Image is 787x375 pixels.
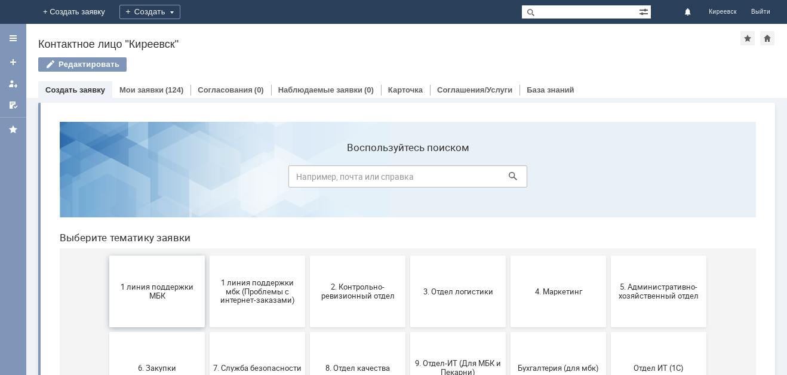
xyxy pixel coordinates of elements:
[260,143,355,215] button: 2. Контрольно-ревизионный отдел
[360,296,456,368] button: Франчайзинг
[238,53,477,75] input: Например, почта или справка
[527,85,574,94] a: База знаний
[159,296,255,368] button: Отдел-ИТ (Офис)
[437,85,512,94] a: Соглашения/Услуги
[159,220,255,291] button: 7. Служба безопасности
[159,143,255,215] button: 1 линия поддержки мбк (Проблемы с интернет-заказами)
[263,170,352,188] span: 2. Контрольно-ревизионный отдел
[564,251,653,260] span: Отдел ИТ (1С)
[364,327,452,336] span: Франчайзинг
[260,296,355,368] button: Финансовый отдел
[464,251,552,260] span: Бухгалтерия (для мбк)
[278,85,362,94] a: Наблюдаемые заявки
[460,220,556,291] button: Бухгалтерия (для мбк)
[119,85,164,94] a: Мои заявки
[4,74,23,93] a: Мои заявки
[561,220,656,291] button: Отдел ИТ (1С)
[561,296,656,368] button: [PERSON_NAME]. Услуги ИТ для МБК (оформляет L1)
[360,143,456,215] button: 3. Отдел логистики
[163,251,251,260] span: 7. Служба безопасности
[360,220,456,291] button: 9. Отдел-ИТ (Для МБК и Пекарни)
[709,8,737,16] span: Киреевск
[4,96,23,115] a: Мои согласования
[45,85,105,94] a: Создать заявку
[364,85,374,94] div: (0)
[198,85,253,94] a: Согласования
[388,85,423,94] a: Карточка
[63,251,151,260] span: 6. Закупки
[464,323,552,341] span: Это соглашение не активно!
[460,296,556,368] button: Это соглашение не активно!
[263,251,352,260] span: 8. Отдел качества
[260,220,355,291] button: 8. Отдел качества
[163,165,251,192] span: 1 линия поддержки мбк (Проблемы с интернет-заказами)
[564,170,653,188] span: 5. Административно-хозяйственный отдел
[760,31,774,45] div: Сделать домашней страницей
[740,31,755,45] div: Добавить в избранное
[59,296,155,368] button: Отдел-ИТ (Битрикс24 и CRM)
[364,247,452,265] span: 9. Отдел-ИТ (Для МБК и Пекарни)
[639,5,651,17] span: Расширенный поиск
[263,327,352,336] span: Финансовый отдел
[561,143,656,215] button: 5. Административно-хозяйственный отдел
[238,29,477,41] label: Воспользуйтесь поиском
[564,318,653,345] span: [PERSON_NAME]. Услуги ИТ для МБК (оформляет L1)
[4,53,23,72] a: Создать заявку
[163,327,251,336] span: Отдел-ИТ (Офис)
[10,119,706,131] header: Выберите тематику заявки
[59,220,155,291] button: 6. Закупки
[364,174,452,183] span: 3. Отдел логистики
[63,170,151,188] span: 1 линия поддержки МБК
[464,174,552,183] span: 4. Маркетинг
[38,38,740,50] div: Контактное лицо "Киреевск"
[254,85,264,94] div: (0)
[460,143,556,215] button: 4. Маркетинг
[59,143,155,215] button: 1 линия поддержки МБК
[63,323,151,341] span: Отдел-ИТ (Битрикс24 и CRM)
[119,5,180,19] div: Создать
[165,85,183,94] div: (124)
